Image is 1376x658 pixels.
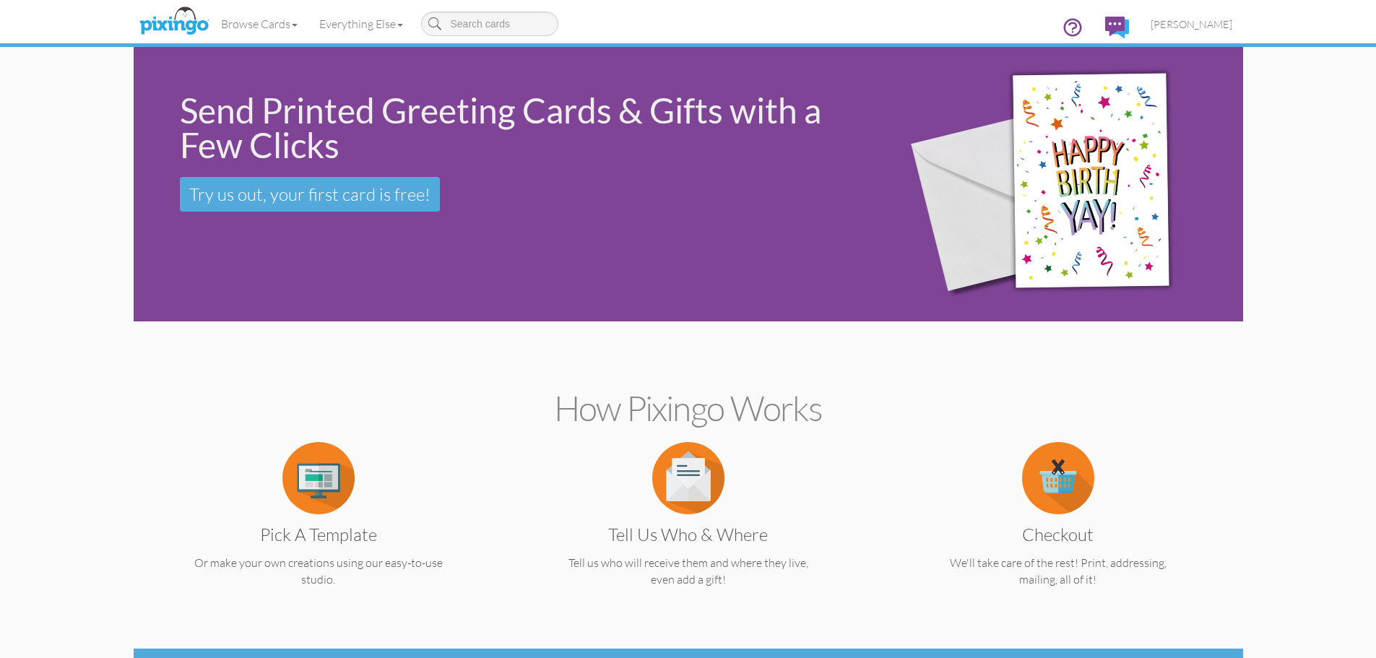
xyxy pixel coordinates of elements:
h2: How Pixingo works [159,389,1218,428]
img: pixingo logo [136,4,212,40]
a: Browse Cards [210,6,308,42]
span: Try us out, your first card is free! [189,183,430,205]
p: Tell us who will receive them and where they live, even add a gift! [532,555,845,588]
h3: Checkout [912,525,1204,544]
img: item.alt [1022,442,1094,514]
a: Checkout We'll take care of the rest! Print, addressing, mailing, all of it! [901,469,1215,588]
img: comments.svg [1105,17,1129,38]
input: Search cards [421,12,558,36]
span: [PERSON_NAME] [1151,18,1232,30]
img: item.alt [652,442,724,514]
img: item.alt [282,442,355,514]
p: We'll take care of the rest! Print, addressing, mailing, all of it! [901,555,1215,588]
a: [PERSON_NAME] [1140,6,1243,43]
h3: Tell us Who & Where [542,525,834,544]
a: Everything Else [308,6,414,42]
a: Pick a Template Or make your own creations using our easy-to-use studio. [162,469,475,588]
a: Try us out, your first card is free! [180,177,440,212]
p: Or make your own creations using our easy-to-use studio. [162,555,475,588]
a: Tell us Who & Where Tell us who will receive them and where they live, even add a gift! [532,469,845,588]
div: Send Printed Greeting Cards & Gifts with a Few Clicks [180,93,862,163]
img: 942c5090-71ba-4bfc-9a92-ca782dcda692.png [885,27,1234,342]
h3: Pick a Template [173,525,464,544]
